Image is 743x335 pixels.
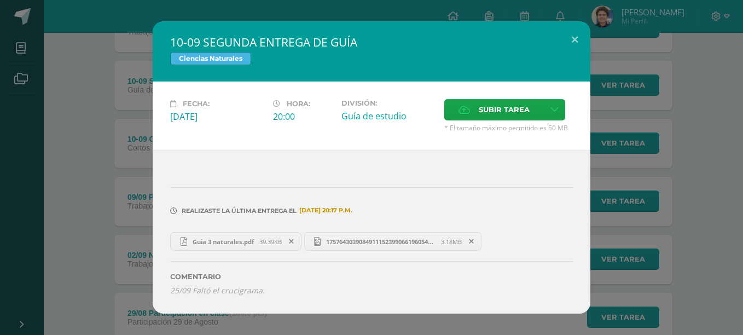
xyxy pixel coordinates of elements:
span: 3.18MB [441,238,462,246]
span: Subir tarea [479,100,530,120]
span: 17576430390849111523990661960540.jpg [321,238,441,246]
span: Hora: [287,100,310,108]
span: Remover entrega [462,235,481,247]
span: Fecha: [183,100,210,108]
label: División: [341,99,436,107]
div: Guía de estudio [341,110,436,122]
span: Ciencias Naturales [170,52,251,65]
label: Comentario [170,273,573,281]
span: 39.39KB [259,238,282,246]
button: Close (Esc) [559,21,590,59]
div: 20:00 [273,111,333,123]
span: Realizaste la última entrega el [182,207,297,215]
i: 25/09 Faltó el crucigrama. [170,285,265,296]
span: Guia 3 naturales.pdf [187,238,259,246]
h2: 10-09 SEGUNDA ENTREGA DE GUÍA [170,34,573,50]
span: * El tamaño máximo permitido es 50 MB [444,123,573,132]
span: [DATE] 20:17 p.m. [297,210,352,211]
a: 17576430390849111523990661960540.jpg 3.18MB [304,232,482,251]
a: Guia 3 naturales.pdf 39.39KB [170,232,301,251]
span: Remover entrega [282,235,301,247]
div: [DATE] [170,111,264,123]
